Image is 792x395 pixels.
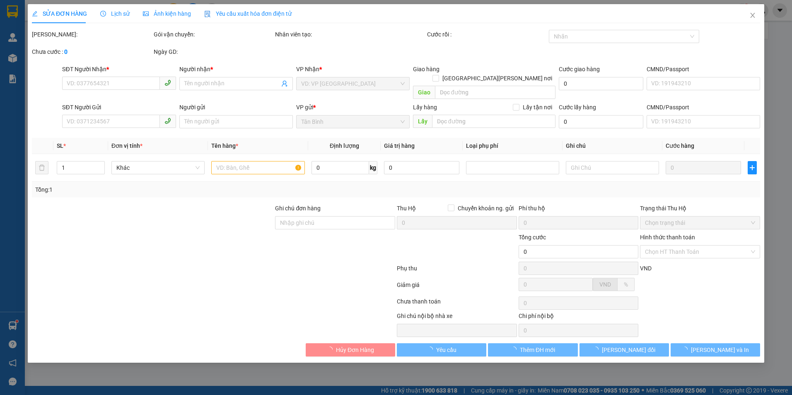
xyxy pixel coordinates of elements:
span: Lấy [413,115,432,128]
div: Ngày GD: [154,47,274,56]
span: Chuyển khoản ng. gửi [454,204,517,213]
div: Gói vận chuyển: [154,30,274,39]
label: Cước giao hàng [559,66,600,72]
div: Chi phí nội bộ [519,311,639,324]
b: 0 [64,48,68,55]
span: SL [57,142,63,149]
span: Thu Hộ [397,205,416,212]
span: Yêu cầu [436,345,456,354]
span: Chọn trạng thái [645,217,755,229]
input: Dọc đường [432,115,556,128]
button: Thêm ĐH mới [488,343,577,356]
div: Phụ thu [396,264,518,278]
label: Hình thức thanh toán [640,234,695,241]
span: clock-circle [100,11,106,17]
div: VP gửi [296,103,410,112]
button: [PERSON_NAME] và In [671,343,760,356]
div: Trạng thái Thu Hộ [640,204,760,213]
div: [PERSON_NAME]: [32,30,152,39]
span: Lấy tận nơi [519,103,555,112]
input: Ghi chú đơn hàng [275,216,395,229]
span: kg [369,161,377,174]
span: VND [640,265,652,272]
span: Đơn vị tính [111,142,142,149]
span: loading [682,347,691,352]
span: loading [427,347,436,352]
span: user-add [281,80,288,87]
span: loading [327,347,336,352]
span: SỬA ĐƠN HÀNG [32,10,87,17]
div: Chưa thanh toán [396,297,518,311]
span: [PERSON_NAME] và In [691,345,749,354]
span: loading [593,347,602,352]
div: CMND/Passport [647,65,760,74]
input: Cước lấy hàng [559,115,643,128]
img: icon [204,11,211,17]
th: Ghi chú [563,138,662,154]
span: Định lượng [330,142,359,149]
div: Phí thu hộ [519,204,639,216]
div: Ghi chú nội bộ nhà xe [397,311,517,324]
span: Ảnh kiện hàng [143,10,191,17]
label: Ghi chú đơn hàng [275,205,321,212]
button: Close [741,4,764,27]
div: Giảm giá [396,280,518,295]
span: Thêm ĐH mới [520,345,555,354]
span: edit [32,11,38,17]
span: Tân Bình [301,116,405,128]
span: close [749,12,756,19]
input: Dọc đường [435,86,556,99]
button: delete [35,161,48,174]
span: picture [143,11,149,17]
span: Lấy hàng [413,104,437,111]
span: Giá trị hàng [384,142,415,149]
button: Hủy Đơn Hàng [306,343,395,356]
span: Lịch sử [100,10,130,17]
div: Chưa cước : [32,47,152,56]
button: Yêu cầu [397,343,486,356]
span: Giao hàng [413,66,439,72]
span: Hủy Đơn Hàng [336,345,374,354]
button: [PERSON_NAME] đổi [580,343,669,356]
input: Ghi Chú [566,161,659,174]
span: plus [748,164,756,171]
span: phone [164,79,171,86]
div: SĐT Người Gửi [62,103,176,112]
div: Người gửi [179,103,292,112]
button: plus [748,161,757,174]
div: Nhân viên tạo: [275,30,425,39]
input: Cước giao hàng [559,77,643,90]
span: Tên hàng [211,142,238,149]
span: VND [599,281,611,288]
input: 0 [666,161,741,174]
span: [PERSON_NAME] đổi [602,345,655,354]
div: Cước rồi : [427,30,547,39]
div: CMND/Passport [647,103,760,112]
span: loading [511,347,520,352]
th: Loại phụ phí [463,138,563,154]
input: VD: Bàn, Ghế [211,161,304,174]
span: Khác [116,161,200,174]
span: VP Nhận [296,66,319,72]
label: Cước lấy hàng [559,104,596,111]
span: % [624,281,628,288]
div: Tổng: 1 [35,185,306,194]
span: Tổng cước [519,234,546,241]
div: SĐT Người Nhận [62,65,176,74]
span: Cước hàng [666,142,694,149]
span: [GEOGRAPHIC_DATA][PERSON_NAME] nơi [439,74,555,83]
div: Người nhận [179,65,292,74]
span: Yêu cầu xuất hóa đơn điện tử [204,10,292,17]
span: phone [164,118,171,124]
span: Giao [413,86,435,99]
